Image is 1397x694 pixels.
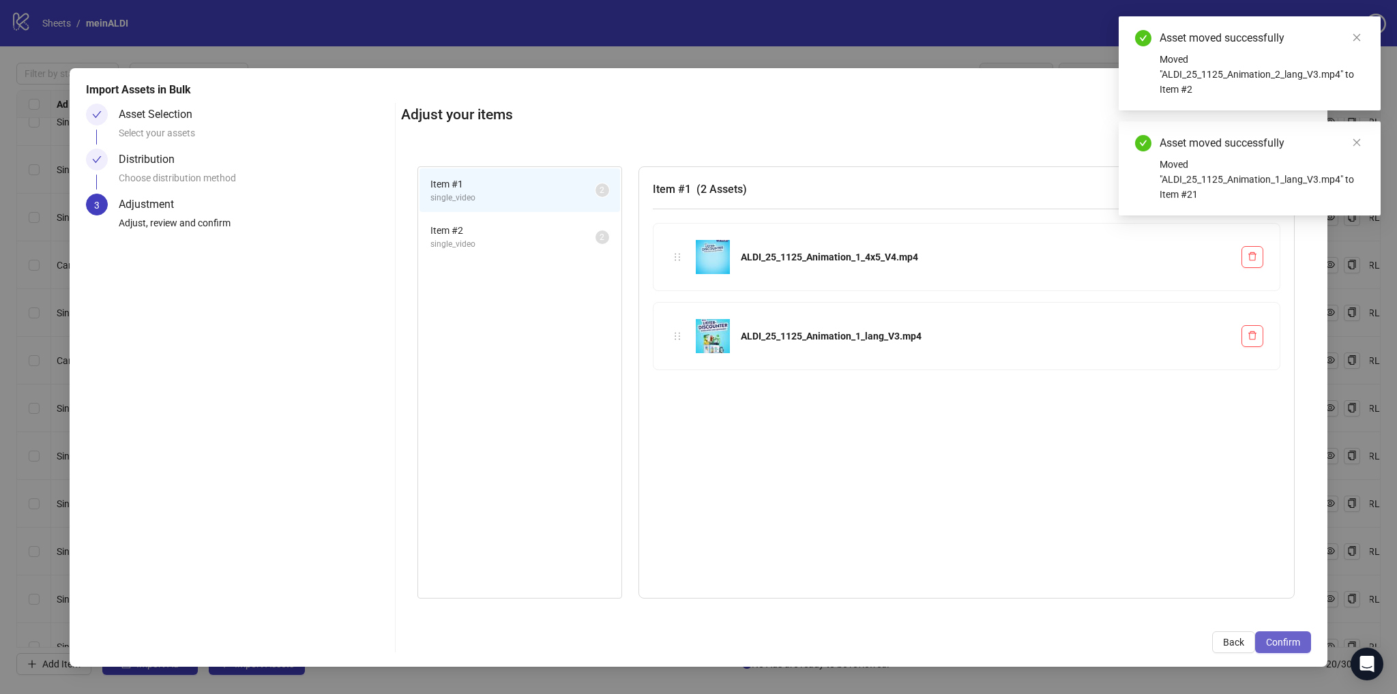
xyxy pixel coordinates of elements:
span: 2 [600,232,604,242]
button: Delete [1241,246,1263,268]
div: Choose distribution method [119,170,389,194]
span: 3 [94,200,100,211]
button: Delete [1241,325,1263,347]
button: Confirm [1255,631,1311,653]
div: Asset Selection [119,104,203,125]
span: close [1352,138,1362,147]
span: Item # 1 [430,177,595,192]
span: check-circle [1135,135,1151,151]
span: ( 2 Assets ) [696,183,747,196]
sup: 2 [595,183,609,197]
h3: Item # 1 [653,181,1280,198]
span: holder [673,252,682,262]
img: ALDI_25_1125_Animation_1_4x5_V4.mp4 [696,240,730,274]
span: 2 [600,185,604,195]
div: holder [670,329,685,344]
img: ALDI_25_1125_Animation_1_lang_V3.mp4 [696,319,730,353]
h2: Adjust your items [401,104,1311,126]
div: Adjust, review and confirm [119,215,389,239]
span: delete [1248,252,1257,261]
div: holder [670,250,685,265]
div: Asset moved successfully [1160,135,1364,151]
span: delete [1248,331,1257,340]
div: ALDI_25_1125_Animation_1_4x5_V4.mp4 [741,250,1231,265]
div: Distribution [119,149,186,170]
div: Select your assets [119,125,389,149]
span: check-circle [1135,30,1151,46]
div: Adjustment [119,194,185,215]
div: Asset moved successfully [1160,30,1364,46]
div: Import Assets in Bulk [86,82,1310,98]
span: Item # 2 [430,223,595,238]
span: Back [1223,637,1244,648]
a: Close [1349,135,1364,150]
span: single_video [430,192,595,205]
span: check [92,110,102,119]
div: Moved "ALDI_25_1125_Animation_2_lang_V3.mp4" to Item #2 [1160,52,1364,97]
div: Moved "ALDI_25_1125_Animation_1_lang_V3.mp4" to Item #21 [1160,157,1364,202]
span: holder [673,331,682,341]
div: Open Intercom Messenger [1351,648,1383,680]
button: Back [1212,631,1255,653]
sup: 2 [595,230,609,244]
a: Close [1349,30,1364,45]
div: ALDI_25_1125_Animation_1_lang_V3.mp4 [741,329,1231,344]
span: single_video [430,238,595,251]
span: close [1352,33,1362,42]
span: Confirm [1266,637,1300,648]
span: check [92,155,102,164]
